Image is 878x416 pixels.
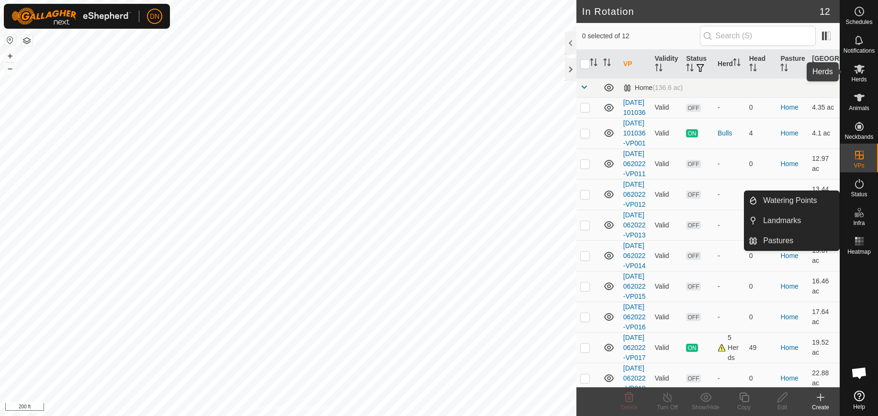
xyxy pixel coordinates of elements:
p-sorticon: Activate to sort [686,65,694,73]
a: Home [780,374,798,382]
a: Home [780,160,798,168]
span: Animals [849,105,869,111]
td: Valid [651,179,683,210]
td: 0 [745,97,777,118]
th: [GEOGRAPHIC_DATA] Area [808,50,840,79]
th: Pasture [777,50,808,79]
p-sorticon: Activate to sort [603,60,611,67]
td: 0 [745,271,777,302]
span: ON [686,129,698,137]
a: [DATE] 062022-VP014 [623,242,646,270]
a: [DATE] 062022-VP017 [623,334,646,361]
span: Schedules [845,19,872,25]
button: – [4,63,16,74]
div: - [718,373,742,383]
p-sorticon: Activate to sort [590,60,597,67]
td: Valid [651,97,683,118]
td: 0 [745,240,777,271]
div: Show/Hide [687,403,725,412]
td: 0 [745,148,777,179]
span: 12 [820,4,830,19]
button: Map Layers [21,35,33,46]
button: Reset Map [4,34,16,46]
p-sorticon: Activate to sort [827,65,834,73]
th: Status [682,50,714,79]
span: Pastures [763,235,793,247]
td: 17.64 ac [808,302,840,332]
a: Watering Points [757,191,839,210]
a: Home [780,129,798,137]
td: Valid [651,271,683,302]
span: OFF [686,160,700,168]
li: Pastures [744,231,839,250]
div: Create [801,403,840,412]
td: 13.44 ac [808,179,840,210]
a: Home [780,344,798,351]
a: Home [780,282,798,290]
td: Valid [651,148,683,179]
a: Home [780,313,798,321]
a: [DATE] 101036 [623,99,646,116]
th: Validity [651,50,683,79]
span: DN [150,11,159,22]
td: 49 [745,332,777,363]
p-sorticon: Activate to sort [733,60,741,67]
span: 0 selected of 12 [582,31,700,41]
div: Bulls [718,128,742,138]
div: - [718,251,742,261]
img: Gallagher Logo [11,8,131,25]
span: Delete [621,404,638,411]
th: Herd [714,50,745,79]
div: - [718,159,742,169]
span: OFF [686,252,700,260]
a: Contact Us [298,404,326,412]
li: Watering Points [744,191,839,210]
span: OFF [686,282,700,291]
span: Infra [853,220,865,226]
span: Status [851,191,867,197]
a: [DATE] 062022-VP015 [623,272,646,300]
div: Turn Off [648,403,687,412]
a: [DATE] 062022-VP012 [623,180,646,208]
td: Valid [651,240,683,271]
a: [DATE] 062022-VP018 [623,364,646,392]
a: [DATE] 062022-VP013 [623,211,646,239]
a: [DATE] 062022-VP011 [623,150,646,178]
div: - [718,190,742,200]
td: 4.35 ac [808,97,840,118]
td: 0 [745,363,777,394]
div: 5 Herds [718,333,742,363]
input: Search (S) [700,26,816,46]
div: - [718,220,742,230]
a: Pastures [757,231,839,250]
li: Landmarks [744,211,839,230]
div: Edit [763,403,801,412]
div: Copy [725,403,763,412]
p-sorticon: Activate to sort [780,65,788,73]
p-sorticon: Activate to sort [655,65,663,73]
span: VPs [854,163,864,169]
td: 12.97 ac [808,148,840,179]
td: 4.1 ac [808,118,840,148]
span: Neckbands [844,134,873,140]
a: Privacy Policy [250,404,286,412]
td: Valid [651,363,683,394]
a: Open chat [845,359,874,387]
a: Help [840,387,878,414]
div: Home [623,84,683,92]
td: 22.88 ac [808,363,840,394]
a: Home [780,252,798,259]
button: + [4,50,16,62]
a: [DATE] 062022-VP016 [623,303,646,331]
th: Head [745,50,777,79]
td: Valid [651,332,683,363]
td: 15.07 ac [808,240,840,271]
td: Valid [651,210,683,240]
div: - [718,281,742,292]
td: 4 [745,118,777,148]
div: - [718,102,742,112]
span: OFF [686,104,700,112]
td: Valid [651,302,683,332]
td: 0 [745,302,777,332]
a: Home [780,103,798,111]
